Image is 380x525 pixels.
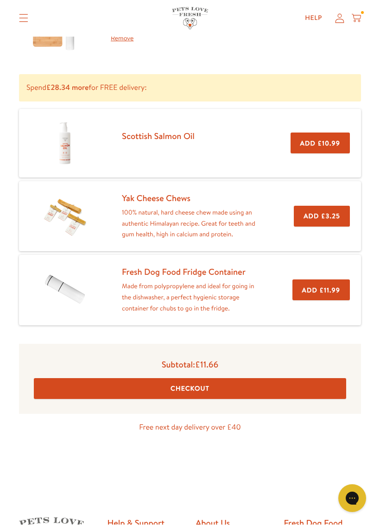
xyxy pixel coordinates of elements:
[34,359,346,370] p: Subtotal:
[42,268,88,313] img: Fresh Dog Food Fridge Container
[122,192,190,204] a: Yak Cheese Chews
[19,422,361,434] p: Free next day delivery over £40
[122,208,264,240] p: 100% natural, hard cheese chew made using an authentic Himalayan recipe. Great for teeth and gum ...
[46,83,89,93] b: £28.34 more
[294,206,350,227] button: Add £3.25
[34,379,346,399] button: Checkout
[172,7,208,29] img: Pets Love Fresh
[111,34,133,43] a: Remove
[292,280,350,301] button: Add £11.99
[12,7,36,30] summary: Translation missing: en.sections.header.menu
[291,133,350,154] button: Add £10.99
[122,281,263,314] p: Made from polypropylene and ideal for going in the dishwasher, a perfect hygienic storage contain...
[334,481,371,516] iframe: Gorgias live chat messenger
[298,9,329,28] a: Help
[42,120,88,167] img: Scottish Salmon Oil
[122,266,246,278] a: Fresh Dog Food Fridge Container
[42,193,88,240] img: Yak Cheese Chews
[19,75,361,102] p: Spend for FREE delivery:
[195,359,218,371] span: £11.66
[122,130,195,142] a: Scottish Salmon Oil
